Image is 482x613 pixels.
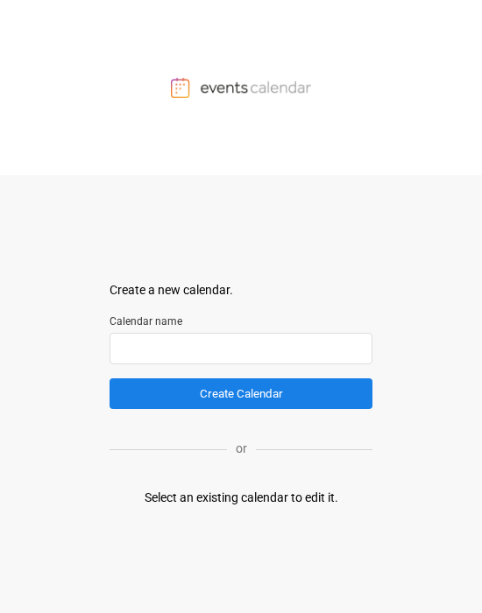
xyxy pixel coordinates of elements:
img: Events Calendar [171,77,311,98]
div: Select an existing calendar to edit it. [145,489,338,507]
p: or [227,440,256,458]
button: Create Calendar [110,378,372,409]
label: Calendar name [110,314,372,329]
div: Create a new calendar. [110,281,372,299]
